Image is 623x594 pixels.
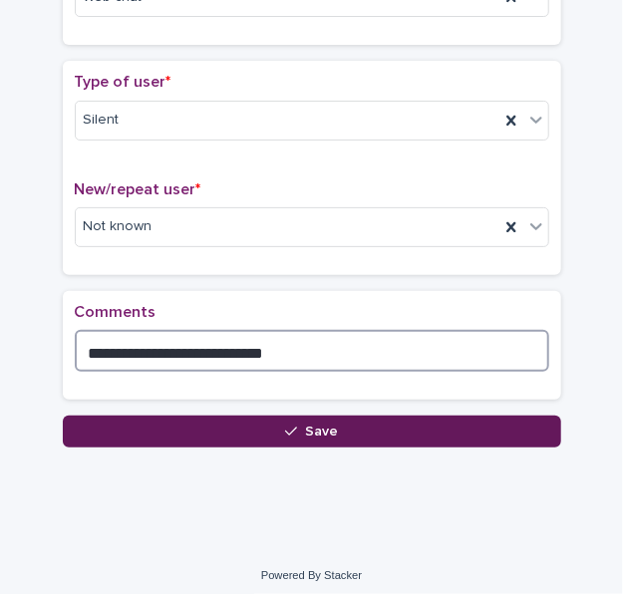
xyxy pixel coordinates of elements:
a: Powered By Stacker [261,569,362,581]
span: Comments [75,304,156,320]
span: Type of user [75,74,171,90]
button: Save [63,416,561,447]
span: Save [305,425,338,439]
span: New/repeat user [75,181,201,197]
span: Silent [84,110,120,131]
span: Not known [84,216,153,237]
